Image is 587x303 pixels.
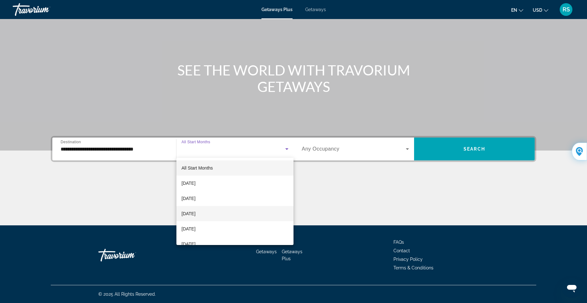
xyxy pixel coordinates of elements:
span: [DATE] [181,195,195,202]
span: [DATE] [181,210,195,217]
span: All Start Months [181,165,213,171]
span: [DATE] [181,240,195,248]
span: [DATE] [181,179,195,187]
iframe: Button to launch messaging window [562,278,582,298]
span: [DATE] [181,225,195,233]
